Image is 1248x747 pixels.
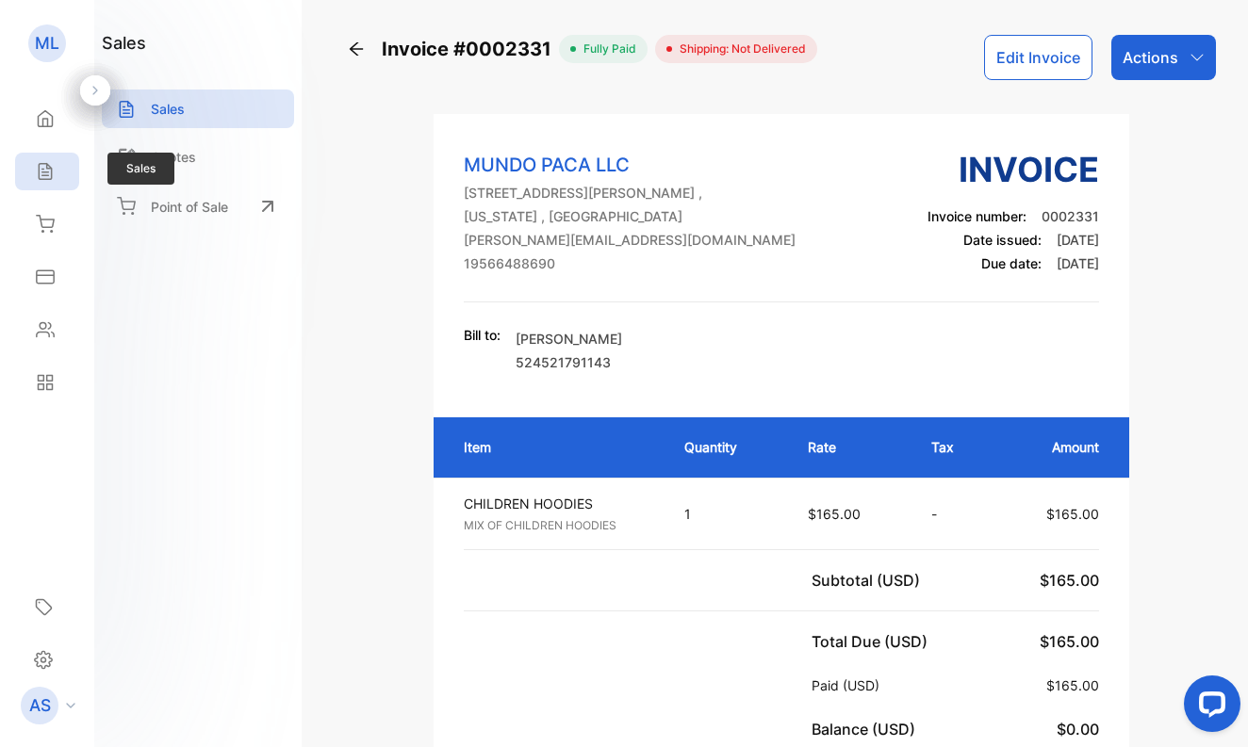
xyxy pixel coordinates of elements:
p: Amount [1014,437,1099,457]
p: [PERSON_NAME][EMAIL_ADDRESS][DOMAIN_NAME] [464,230,796,250]
span: [DATE] [1057,255,1099,271]
p: Quotes [151,147,196,167]
button: Actions [1111,35,1216,80]
span: Shipping: Not Delivered [672,41,806,57]
p: [PERSON_NAME] [516,329,622,349]
p: 524521791143 [516,352,622,372]
a: Sales [102,89,294,128]
p: Actions [1123,46,1178,69]
h1: sales [102,30,146,56]
p: Item [464,437,647,457]
iframe: LiveChat chat widget [1169,668,1248,747]
span: $165.00 [1040,571,1099,590]
span: $165.00 [1040,632,1099,651]
p: Paid (USD) [812,675,887,695]
span: $165.00 [808,506,861,522]
p: Subtotal (USD) [812,569,928,592]
p: Quantity [684,437,770,457]
p: AS [29,693,51,718]
a: Quotes [102,138,294,176]
span: $165.00 [1046,677,1099,693]
span: Due date: [981,255,1042,271]
span: Invoice #0002331 [382,35,559,63]
p: [STREET_ADDRESS][PERSON_NAME] , [464,183,796,203]
p: CHILDREN HOODIES [464,494,650,513]
span: Sales [107,153,174,185]
p: Total Due (USD) [812,630,935,653]
p: - [931,504,976,524]
button: Edit Invoice [984,35,1092,80]
span: fully paid [576,41,636,57]
p: Point of Sale [151,197,228,217]
span: Date issued: [963,232,1042,248]
p: MUNDO PACA LLC [464,151,796,179]
p: Rate [808,437,894,457]
span: $165.00 [1046,506,1099,522]
p: [US_STATE] , [GEOGRAPHIC_DATA] [464,206,796,226]
span: [DATE] [1057,232,1099,248]
p: MIX OF CHILDREN HOODIES [464,517,650,534]
p: Bill to: [464,325,501,345]
span: 0002331 [1042,208,1099,224]
p: 19566488690 [464,253,796,273]
span: Invoice number: [928,208,1026,224]
p: ML [35,31,59,56]
p: Tax [931,437,976,457]
span: $0.00 [1057,720,1099,739]
a: Point of Sale [102,186,294,227]
p: Balance (USD) [812,718,923,740]
h3: Invoice [928,144,1099,195]
p: Sales [151,99,185,119]
p: 1 [684,504,770,524]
